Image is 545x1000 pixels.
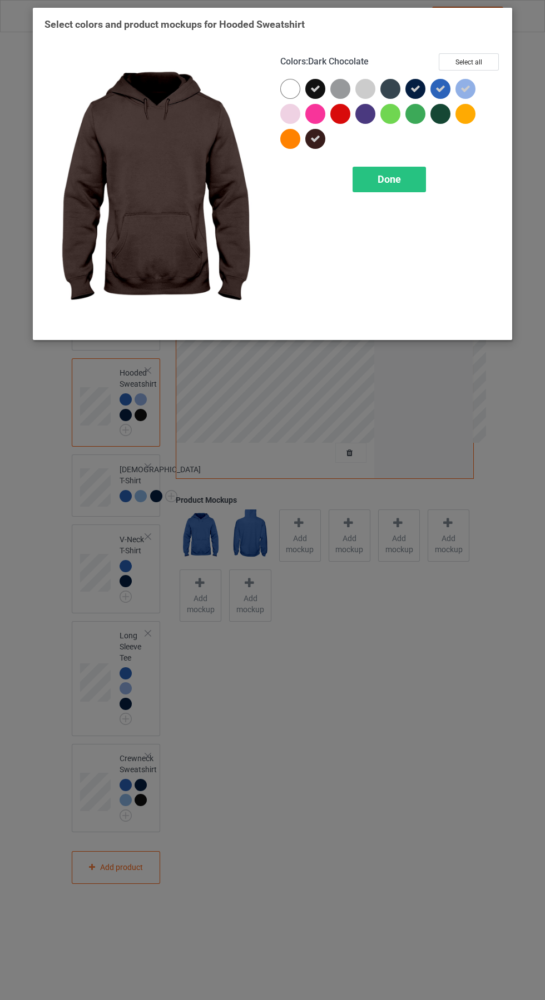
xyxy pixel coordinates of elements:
[44,18,305,30] span: Select colors and product mockups for Hooded Sweatshirt
[44,53,265,328] img: regular.jpg
[280,56,306,67] span: Colors
[378,173,401,185] span: Done
[308,56,369,67] span: Dark Chocolate
[439,53,499,71] button: Select all
[280,56,369,68] h4: :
